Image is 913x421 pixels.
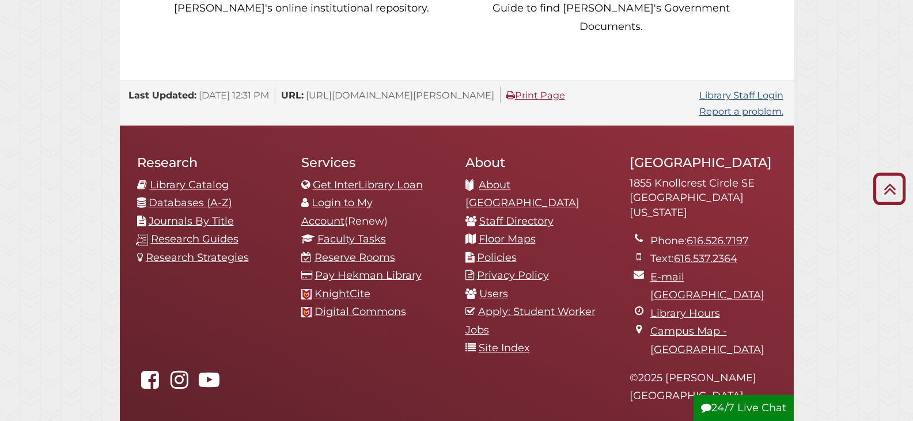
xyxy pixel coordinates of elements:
[306,89,494,101] span: [URL][DOMAIN_NAME][PERSON_NAME]
[630,369,776,405] p: © 2025 [PERSON_NAME][GEOGRAPHIC_DATA]
[315,269,422,282] a: Pay Hekman Library
[465,305,596,336] a: Apply: Student Worker Jobs
[477,251,517,264] a: Policies
[196,377,222,390] a: Hekman Library on YouTube
[699,89,783,101] a: Library Staff Login
[674,252,737,265] a: 616.537.2364
[317,233,386,245] a: Faculty Tasks
[281,89,304,101] span: URL:
[869,179,910,198] a: Back to Top
[151,233,238,245] a: Research Guides
[136,234,148,246] img: research-guides-icon-white_37x37.png
[650,307,720,320] a: Library Hours
[128,89,196,101] span: Last Updated:
[149,215,234,227] a: Journals By Title
[630,154,776,170] h2: [GEOGRAPHIC_DATA]
[699,105,783,117] a: Report a problem.
[301,194,448,230] li: (Renew)
[149,196,232,209] a: Databases (A-Z)
[137,154,284,170] h2: Research
[301,154,448,170] h2: Services
[477,269,549,282] a: Privacy Policy
[315,287,370,300] a: KnightCite
[479,287,508,300] a: Users
[630,176,776,221] address: 1855 Knollcrest Circle SE [GEOGRAPHIC_DATA][US_STATE]
[465,154,612,170] h2: About
[315,251,395,264] a: Reserve Rooms
[479,233,536,245] a: Floor Maps
[479,215,554,227] a: Staff Directory
[199,89,269,101] span: [DATE] 12:31 PM
[687,234,749,247] a: 616.526.7197
[301,196,373,227] a: Login to My Account
[650,232,776,251] li: Phone:
[301,307,312,317] img: Calvin favicon logo
[650,271,764,302] a: E-mail [GEOGRAPHIC_DATA]
[650,325,764,356] a: Campus Map - [GEOGRAPHIC_DATA]
[146,251,249,264] a: Research Strategies
[301,289,312,299] img: Calvin favicon logo
[506,89,565,101] a: Print Page
[315,305,406,318] a: Digital Commons
[313,179,423,191] a: Get InterLibrary Loan
[479,342,530,354] a: Site Index
[166,377,193,390] a: hekmanlibrary on Instagram
[137,377,164,390] a: Hekman Library on Facebook
[506,90,515,100] i: Print Page
[650,250,776,268] li: Text:
[150,179,229,191] a: Library Catalog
